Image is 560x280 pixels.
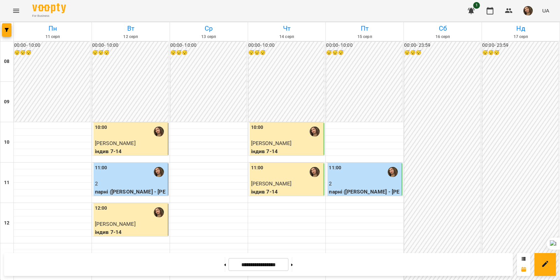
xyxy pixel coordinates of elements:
[4,179,9,186] h6: 11
[95,188,167,204] p: парні ([PERSON_NAME] - [PERSON_NAME])
[404,49,480,57] h6: 😴😴😴
[404,42,480,49] h6: 00:00 - 23:59
[482,49,558,57] h6: 😴😴😴
[483,23,559,34] h6: Нд
[251,124,264,131] label: 10:00
[15,23,91,34] h6: Пн
[251,164,264,172] label: 11:00
[251,180,292,187] span: [PERSON_NAME]
[326,42,402,49] h6: 00:00 - 10:00
[8,3,24,19] button: Menu
[327,23,403,34] h6: Пт
[171,34,247,40] h6: 13 серп
[482,42,558,49] h6: 00:00 - 23:59
[170,42,246,49] h6: 00:00 - 10:00
[95,180,167,188] p: 2
[473,2,480,9] span: 1
[4,139,9,146] h6: 10
[523,6,533,15] img: e02786069a979debee2ecc2f3beb162c.jpeg
[170,49,246,57] h6: 😴😴😴
[310,127,320,137] img: Анастасія Іванова
[95,147,167,155] p: індив 7-14
[93,23,169,34] h6: Вт
[388,167,398,177] img: Анастасія Іванова
[171,23,247,34] h6: Ср
[326,49,402,57] h6: 😴😴😴
[329,164,341,172] label: 11:00
[92,42,168,49] h6: 00:00 - 10:00
[542,7,549,14] span: UA
[95,205,107,212] label: 12:00
[4,219,9,227] h6: 12
[15,34,91,40] h6: 11 серп
[32,3,66,13] img: Voopty Logo
[327,34,403,40] h6: 15 серп
[251,140,292,146] span: [PERSON_NAME]
[4,58,9,65] h6: 08
[32,14,66,18] span: For Business
[95,164,107,172] label: 11:00
[4,98,9,106] h6: 09
[310,167,320,177] img: Анастасія Іванова
[251,188,323,196] p: індив 7-14
[329,188,400,204] p: парні ([PERSON_NAME] - [PERSON_NAME])
[95,228,167,236] p: індив 7-14
[249,23,325,34] h6: Чт
[154,167,164,177] img: Анастасія Іванова
[154,127,164,137] img: Анастасія Іванова
[154,207,164,217] img: Анастасія Іванова
[14,49,90,57] h6: 😴😴😴
[93,34,169,40] h6: 12 серп
[92,49,168,57] h6: 😴😴😴
[95,140,136,146] span: [PERSON_NAME]
[405,34,481,40] h6: 16 серп
[248,49,324,57] h6: 😴😴😴
[483,34,559,40] h6: 17 серп
[249,34,325,40] h6: 14 серп
[251,147,323,155] p: індив 7-14
[329,180,400,188] p: 2
[95,124,107,131] label: 10:00
[14,42,90,49] h6: 00:00 - 10:00
[405,23,481,34] h6: Сб
[95,221,136,227] span: [PERSON_NAME]
[248,42,324,49] h6: 00:00 - 10:00
[539,4,552,17] button: UA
